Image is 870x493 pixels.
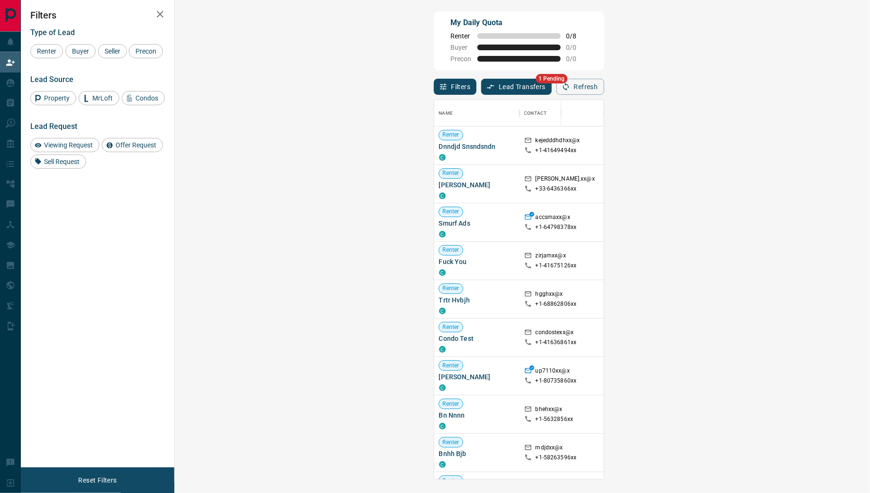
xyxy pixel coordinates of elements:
span: Lead Request [30,122,77,131]
span: Renter [439,246,463,254]
span: Condo Test [439,334,515,343]
p: +33- 6436366xx [536,185,577,193]
p: mdjdxx@x [536,444,563,454]
span: Lead Source [30,75,73,84]
span: Condos [132,94,161,102]
span: Renter [439,169,463,177]
div: Name [434,100,520,127]
span: Smurf Ads [439,219,515,228]
span: MrLoft [89,94,116,102]
span: 0 / 0 [566,44,587,51]
button: Lead Transfers [481,79,552,95]
span: Sell Request [41,158,83,165]
p: zirjamxx@x [536,252,566,262]
h2: Filters [30,9,165,21]
div: condos.ca [439,308,446,314]
button: Reset Filters [72,472,123,488]
div: Sell Request [30,155,86,169]
div: condos.ca [439,269,446,276]
p: +1- 64798378xx [536,223,577,231]
div: Offer Request [102,138,163,152]
span: Buyer [451,44,472,51]
div: Precon [129,44,163,58]
p: kejedddhdhxx@x [536,137,580,146]
div: condos.ca [439,423,446,429]
p: +1- 41649494xx [536,146,577,155]
div: condos.ca [439,154,446,161]
span: Bnhh Bjb [439,449,515,458]
span: Seller [101,47,124,55]
span: 0 / 8 [566,32,587,40]
span: Bn Nnnn [439,411,515,420]
div: Contact [520,100,595,127]
span: [PERSON_NAME] [439,372,515,382]
span: Renter [451,32,472,40]
span: Renter [34,47,60,55]
div: condos.ca [439,192,446,199]
p: +1- 68862806xx [536,300,577,308]
span: Renter [439,131,463,139]
div: Condos [122,91,165,105]
p: My Daily Quota [451,17,587,28]
p: bhehxx@x [536,405,563,415]
span: Property [41,94,73,102]
span: Viewing Request [41,141,96,149]
p: [PERSON_NAME].xx@x [536,175,595,185]
button: Refresh [556,79,604,95]
div: condos.ca [439,384,446,391]
span: Renter [439,438,463,447]
div: Seller [98,44,127,58]
div: condos.ca [439,231,446,237]
div: Buyer [65,44,96,58]
span: Offer Request [112,141,160,149]
span: Renter [439,323,463,331]
p: accsmaxx@x [536,213,570,223]
p: condostexx@x [536,329,574,338]
div: Contact [524,100,547,127]
span: [PERSON_NAME] [439,180,515,190]
p: +1- 41636861xx [536,338,577,347]
span: Renter [439,208,463,216]
span: Precon [132,47,160,55]
div: condos.ca [439,346,446,353]
span: Precon [451,55,472,63]
span: Renter [439,362,463,370]
p: +1- 58263596xx [536,454,577,462]
p: +1- 5632856xx [536,415,574,423]
div: Name [439,100,453,127]
span: Buyer [69,47,92,55]
button: Filters [434,79,477,95]
span: Renter [439,284,463,292]
span: 1 Pending [536,74,567,83]
p: up7110xx@x [536,367,570,377]
span: Renter [439,400,463,408]
p: +1- 80735860xx [536,377,577,385]
div: MrLoft [79,91,119,105]
p: +1- 41675126xx [536,262,577,270]
span: Renter [439,477,463,485]
div: Viewing Request [30,138,99,152]
div: Renter [30,44,63,58]
p: hgghxx@x [536,290,563,300]
span: Fuck You [439,257,515,266]
div: condos.ca [439,461,446,468]
span: Dnndjd Snsndsndn [439,142,515,151]
span: 0 / 0 [566,55,587,63]
div: Property [30,91,76,105]
span: Type of Lead [30,28,75,37]
span: Trtr Hvbjh [439,295,515,305]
